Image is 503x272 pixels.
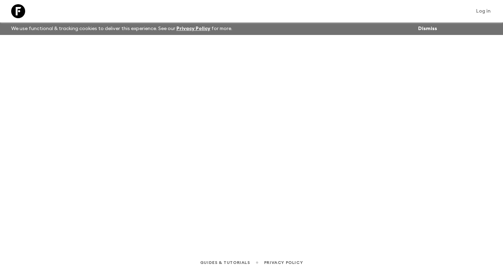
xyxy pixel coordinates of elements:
a: Log in [472,6,495,16]
button: Dismiss [416,24,439,34]
a: Privacy Policy [264,259,303,266]
a: Guides & Tutorials [200,259,250,266]
a: Privacy Policy [176,26,210,31]
p: We use functional & tracking cookies to deliver this experience. See our for more. [8,22,235,35]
